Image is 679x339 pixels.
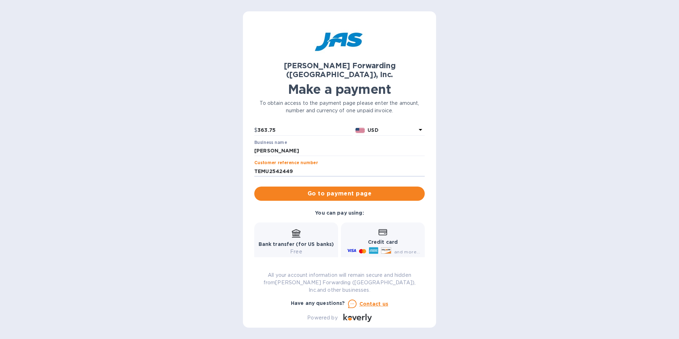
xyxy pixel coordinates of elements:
p: All your account information will remain secure and hidden from [PERSON_NAME] Forwarding ([GEOGRA... [254,271,425,294]
b: You can pay using: [315,210,364,216]
label: Customer reference number [254,161,318,165]
button: Go to payment page [254,187,425,201]
p: $ [254,127,257,134]
p: Free [259,248,334,255]
b: Bank transfer (for US banks) [259,241,334,247]
input: Enter customer reference number [254,166,425,177]
label: Business name [254,140,287,145]
input: Enter business name [254,146,425,156]
p: Powered by [307,314,337,322]
h1: Make a payment [254,82,425,97]
span: Go to payment page [260,189,419,198]
b: Have any questions? [291,300,345,306]
b: Credit card [368,239,398,245]
img: USD [355,128,365,133]
b: [PERSON_NAME] Forwarding ([GEOGRAPHIC_DATA]), Inc. [284,61,396,79]
b: USD [368,127,378,133]
p: To obtain access to the payment page please enter the amount, number and currency of one unpaid i... [254,99,425,114]
input: 0.00 [257,125,353,136]
u: Contact us [359,301,389,307]
span: and more... [394,249,420,254]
